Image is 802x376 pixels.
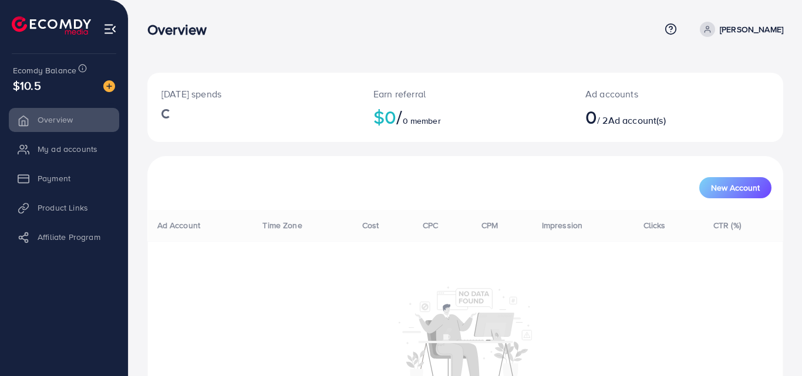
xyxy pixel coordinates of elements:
span: 0 member [403,115,441,127]
p: [DATE] spends [161,87,345,101]
p: [PERSON_NAME] [720,22,783,36]
h2: / 2 [585,106,716,128]
img: menu [103,22,117,36]
span: New Account [711,184,760,192]
span: Ecomdy Balance [13,65,76,76]
img: image [103,80,115,92]
img: logo [12,16,91,35]
a: [PERSON_NAME] [695,22,783,37]
button: New Account [699,177,771,198]
span: $10.5 [13,77,41,94]
span: / [396,103,402,130]
h3: Overview [147,21,216,38]
span: Ad account(s) [608,114,666,127]
span: 0 [585,103,597,130]
p: Earn referral [373,87,557,101]
p: Ad accounts [585,87,716,101]
h2: $0 [373,106,557,128]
